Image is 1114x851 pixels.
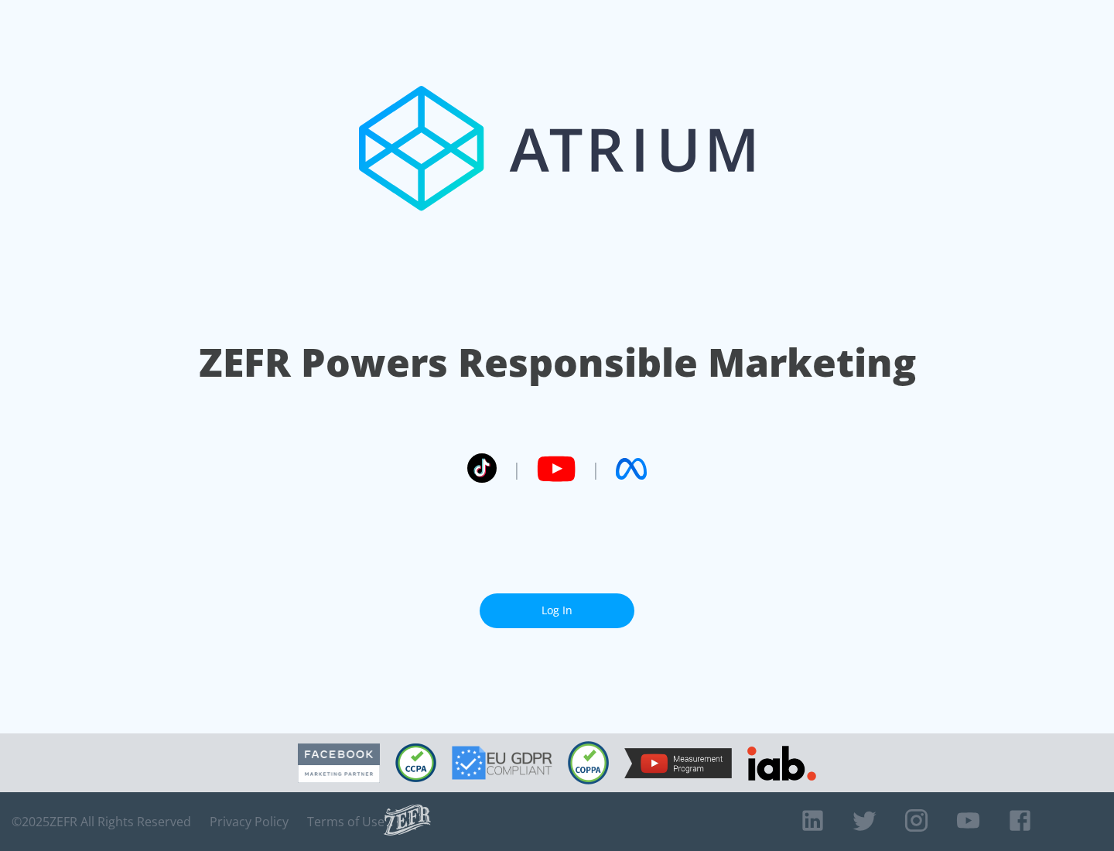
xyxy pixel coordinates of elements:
img: YouTube Measurement Program [624,748,732,778]
img: Facebook Marketing Partner [298,743,380,783]
span: | [591,457,600,480]
img: COPPA Compliant [568,741,609,784]
span: © 2025 ZEFR All Rights Reserved [12,814,191,829]
a: Privacy Policy [210,814,289,829]
span: | [512,457,521,480]
a: Log In [480,593,634,628]
img: IAB [747,746,816,781]
img: CCPA Compliant [395,743,436,782]
h1: ZEFR Powers Responsible Marketing [199,336,916,389]
a: Terms of Use [307,814,384,829]
img: GDPR Compliant [452,746,552,780]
